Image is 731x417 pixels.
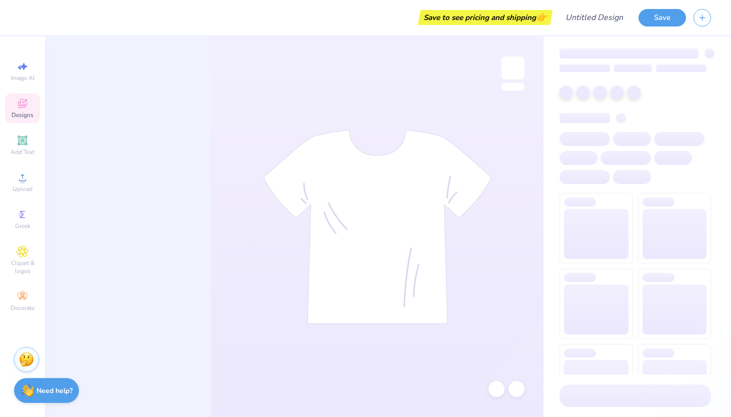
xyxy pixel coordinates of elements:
[263,129,492,324] img: tee-skeleton.svg
[10,148,34,156] span: Add Text
[638,9,686,26] button: Save
[557,7,631,27] input: Untitled Design
[11,74,34,82] span: Image AI
[15,222,30,230] span: Greek
[11,111,33,119] span: Designs
[12,185,32,193] span: Upload
[420,10,550,25] div: Save to see pricing and shipping
[5,259,40,275] span: Clipart & logos
[10,304,34,312] span: Decorate
[536,11,547,23] span: 👉
[36,386,72,395] strong: Need help?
